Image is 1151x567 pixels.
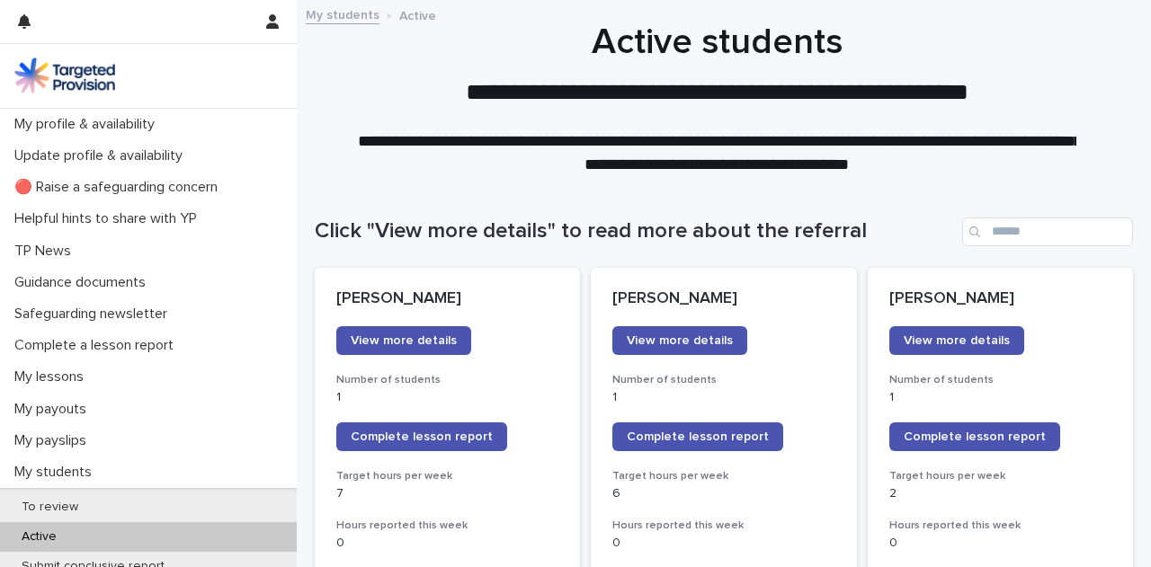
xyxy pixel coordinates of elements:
a: Complete lesson report [336,422,507,451]
p: [PERSON_NAME] [336,289,558,309]
span: Complete lesson report [351,430,493,443]
h3: Target hours per week [336,469,558,483]
h1: Click "View more details" to read more about the referral [315,218,955,244]
a: View more details [889,326,1024,355]
h3: Target hours per week [612,469,834,483]
h3: Number of students [612,373,834,387]
p: Active [399,4,436,24]
a: My students [306,4,379,24]
span: View more details [627,334,733,347]
p: My students [7,464,106,481]
span: View more details [351,334,457,347]
p: To review [7,500,93,515]
a: Complete lesson report [889,422,1060,451]
p: Safeguarding newsletter [7,306,182,323]
p: 6 [612,486,834,501]
a: View more details [336,326,471,355]
p: 1 [612,390,834,405]
img: M5nRWzHhSzIhMunXDL62 [14,58,115,93]
a: View more details [612,326,747,355]
p: [PERSON_NAME] [612,289,834,309]
p: 0 [889,536,1111,551]
h3: Hours reported this week [612,518,834,533]
p: TP News [7,243,85,260]
p: My payouts [7,401,101,418]
h3: Hours reported this week [889,518,1111,533]
h1: Active students [315,21,1120,64]
h3: Number of students [889,373,1111,387]
span: View more details [904,334,1010,347]
p: 1 [889,390,1111,405]
p: Guidance documents [7,274,160,291]
p: Complete a lesson report [7,337,188,354]
p: 0 [612,536,834,551]
p: 2 [889,486,1111,501]
a: Complete lesson report [612,422,783,451]
p: 7 [336,486,558,501]
h3: Number of students [336,373,558,387]
p: [PERSON_NAME] [889,289,1111,309]
p: Update profile & availability [7,147,197,164]
p: My profile & availability [7,116,169,133]
p: My lessons [7,368,98,385]
p: Active [7,529,71,545]
p: 0 [336,536,558,551]
h3: Target hours per week [889,469,1111,483]
h3: Hours reported this week [336,518,558,533]
span: Complete lesson report [627,430,769,443]
p: My payslips [7,432,101,449]
span: Complete lesson report [904,430,1046,443]
p: Helpful hints to share with YP [7,210,211,227]
p: 🔴 Raise a safeguarding concern [7,179,232,196]
input: Search [962,217,1133,246]
p: 1 [336,390,558,405]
